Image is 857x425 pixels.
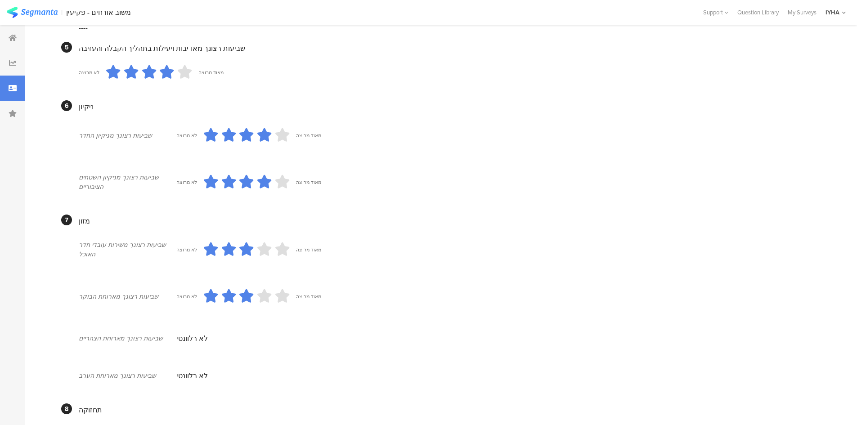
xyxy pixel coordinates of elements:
div: שביעות רצונך מניקיון החדר [79,131,176,140]
div: מאוד מרוצה [198,69,224,76]
div: 5 [61,42,72,53]
div: | [61,7,63,18]
a: Question Library [733,8,783,17]
div: Support [703,5,728,19]
div: לא מרוצה [79,69,99,76]
div: שביעות רצונך מארוחת הערב [79,371,176,380]
div: שביעות רצונך מניקיון השטחים הציבוריים [79,173,176,192]
div: מאוד מרוצה [296,179,321,186]
div: ---- [79,22,814,33]
div: 7 [61,215,72,225]
div: ניקיון [79,102,814,112]
div: תחזוקה [79,405,814,415]
div: מזון [79,216,814,226]
div: שביעות רצונך משירות עובדי חדר האוכל [79,240,176,259]
img: segmanta logo [7,7,58,18]
div: 6 [61,100,72,111]
div: מאוד מרוצה [296,246,321,253]
div: שביעות רצונך מארוחת הבוקר [79,292,176,301]
div: לא מרוצה [176,293,197,300]
div: לא מרוצה [176,132,197,139]
div: 8 [61,403,72,414]
section: לא רלוונטי [176,324,814,353]
div: משוב אורחים - פקיעין [66,8,131,17]
div: לא מרוצה [176,246,197,253]
div: מאוד מרוצה [296,293,321,300]
div: שביעות רצונך מאדיבות ויעילות בתהליך הקבלה והעזיבה [79,43,814,54]
div: שביעות רצונך מארוחת הצהריים [79,334,176,343]
div: לא מרוצה [176,179,197,186]
section: לא רלוונטי [176,362,814,390]
a: My Surveys [783,8,821,17]
div: מאוד מרוצה [296,132,321,139]
div: IYHA [826,8,839,17]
